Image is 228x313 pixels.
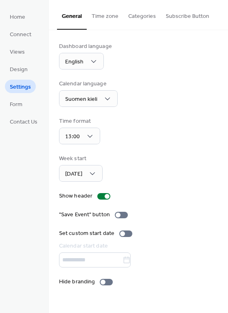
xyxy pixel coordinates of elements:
[5,27,36,41] a: Connect
[5,10,30,23] a: Home
[65,169,82,180] span: [DATE]
[10,48,25,57] span: Views
[10,13,25,22] span: Home
[59,154,101,163] div: Week start
[65,131,80,142] span: 13:00
[59,229,114,238] div: Set custom start date
[5,80,36,93] a: Settings
[59,42,112,51] div: Dashboard language
[5,115,42,128] a: Contact Us
[59,242,216,250] div: Calendar start date
[59,192,92,200] div: Show header
[5,62,33,76] a: Design
[10,100,22,109] span: Form
[5,97,27,111] a: Form
[10,118,37,126] span: Contact Us
[10,83,31,91] span: Settings
[59,278,95,286] div: Hide branding
[10,30,31,39] span: Connect
[59,211,110,219] div: "Save Event" button
[10,65,28,74] span: Design
[65,57,83,67] span: English
[59,80,116,88] div: Calendar language
[65,94,97,105] span: Suomen kieli
[5,45,30,58] a: Views
[59,117,99,126] div: Time format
